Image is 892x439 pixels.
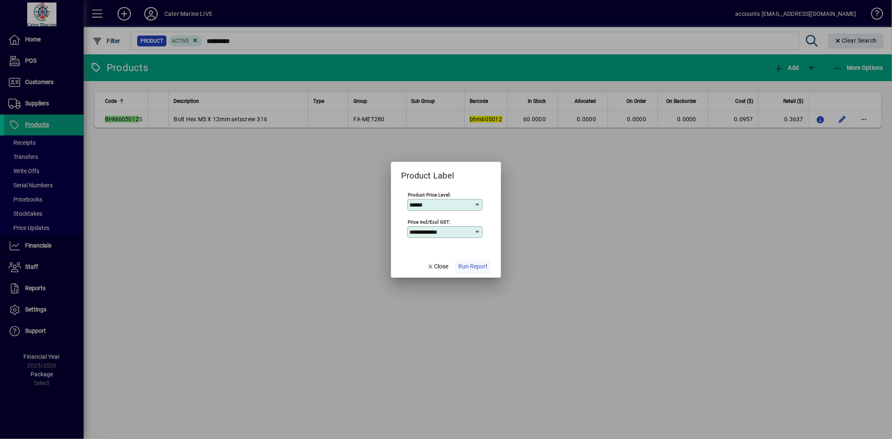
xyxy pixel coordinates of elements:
[455,259,491,274] button: Run Report
[424,259,452,274] button: Close
[427,262,449,271] span: Close
[408,219,450,225] mat-label: Price Incl/Excl GST:
[391,162,464,182] h2: Product Label
[408,191,451,197] mat-label: Product Price Level:
[458,262,488,271] span: Run Report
